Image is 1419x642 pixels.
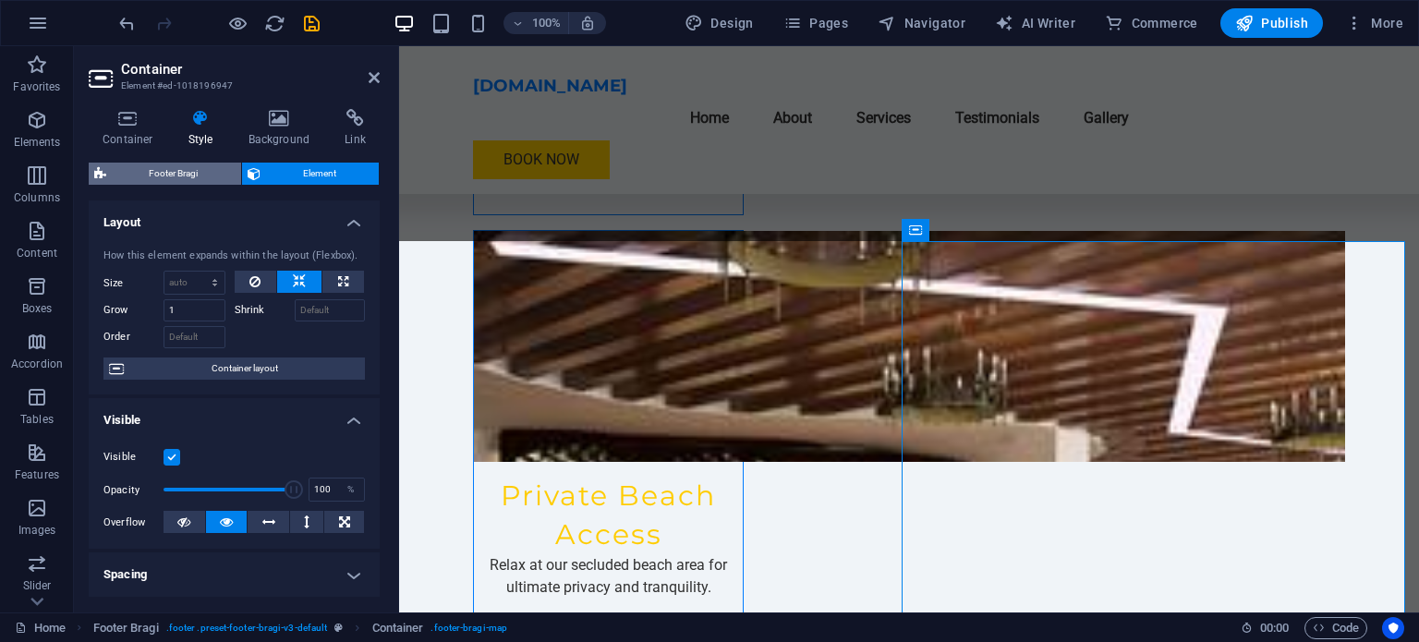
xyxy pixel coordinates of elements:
[166,617,328,639] span: . footer .preset-footer-bragi-v3-default
[242,163,380,185] button: Element
[103,446,164,468] label: Visible
[300,12,322,34] button: save
[685,14,754,32] span: Design
[18,523,56,538] p: Images
[1105,14,1198,32] span: Commerce
[103,326,164,348] label: Order
[103,278,164,288] label: Size
[121,78,343,94] h3: Element #ed-1018196947
[1235,14,1308,32] span: Publish
[677,8,761,38] div: Design (Ctrl+Alt+Y)
[1098,8,1206,38] button: Commerce
[103,357,365,380] button: Container layout
[89,163,241,185] button: Footer Bragi
[988,8,1083,38] button: AI Writer
[1345,14,1403,32] span: More
[164,299,225,321] input: Default
[89,552,380,597] h4: Spacing
[870,8,973,38] button: Navigator
[17,246,57,260] p: Content
[22,301,53,316] p: Boxes
[115,12,138,34] button: undo
[93,617,159,639] span: Click to select. Double-click to edit
[89,398,380,431] h4: Visible
[112,163,236,185] span: Footer Bragi
[89,109,175,148] h4: Container
[1273,621,1276,635] span: :
[103,248,365,264] div: How this element expands within the layout (Flexbox).
[995,14,1075,32] span: AI Writer
[301,13,322,34] i: Save (Ctrl+S)
[677,8,761,38] button: Design
[1304,617,1367,639] button: Code
[1220,8,1323,38] button: Publish
[235,299,295,321] label: Shrink
[776,8,855,38] button: Pages
[431,617,507,639] span: . footer-bragi-map
[226,12,249,34] button: Click here to leave preview mode and continue editing
[14,135,61,150] p: Elements
[11,357,63,371] p: Accordion
[1338,8,1411,38] button: More
[164,326,225,348] input: Default
[1382,617,1404,639] button: Usercentrics
[129,357,359,380] span: Container layout
[1313,617,1359,639] span: Code
[266,163,374,185] span: Element
[503,12,569,34] button: 100%
[15,617,66,639] a: Click to cancel selection. Double-click to open Pages
[175,109,235,148] h4: Style
[89,200,380,234] h4: Layout
[263,12,285,34] button: reload
[103,299,164,321] label: Grow
[93,617,507,639] nav: breadcrumb
[235,109,332,148] h4: Background
[1260,617,1289,639] span: 00 00
[264,13,285,34] i: Reload page
[295,299,366,321] input: Default
[13,79,60,94] p: Favorites
[103,512,164,534] label: Overflow
[878,14,965,32] span: Navigator
[338,478,364,501] div: %
[783,14,848,32] span: Pages
[334,623,343,633] i: This element is a customizable preset
[121,61,380,78] h2: Container
[23,578,52,593] p: Slider
[331,109,380,148] h4: Link
[372,617,424,639] span: Click to select. Double-click to edit
[20,412,54,427] p: Tables
[15,467,59,482] p: Features
[103,485,164,495] label: Opacity
[1241,617,1290,639] h6: Session time
[531,12,561,34] h6: 100%
[14,190,60,205] p: Columns
[116,13,138,34] i: Undo: Change width (Ctrl+Z)
[579,15,596,31] i: On resize automatically adjust zoom level to fit chosen device.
